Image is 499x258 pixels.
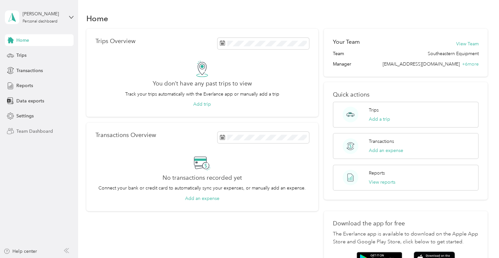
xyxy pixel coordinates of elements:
[462,221,499,258] iframe: Everlance-gr Chat Button Frame
[333,230,478,246] p: The Everlance app is available to download on the Apple App Store and Google Play Store, click be...
[369,116,390,123] button: Add a trip
[16,82,33,89] span: Reports
[153,80,252,87] h2: You don’t have any past trips to view
[427,50,478,57] span: Southeastern Equipment
[333,91,478,98] p: Quick actions
[333,61,351,68] span: Manager
[193,101,211,108] button: Add trip
[369,179,395,186] button: View reports
[369,147,403,154] button: Add an expense
[16,128,53,135] span: Team Dashboard
[95,38,135,45] p: Trips Overview
[185,195,219,202] button: Add an expense
[98,185,306,191] p: Connect your bank or credit card to automatically sync your expenses, or manually add an expense.
[333,50,344,57] span: Team
[16,98,44,104] span: Data exports
[125,91,279,98] p: Track your trips automatically with the Everlance app or manually add a trip
[95,132,156,139] p: Transactions Overview
[369,170,385,176] p: Reports
[16,67,43,74] span: Transactions
[23,20,58,23] div: Personal dashboard
[462,61,478,67] span: + 6 more
[456,40,478,47] button: View Team
[16,37,29,44] span: Home
[369,107,379,114] p: Trips
[369,138,394,145] p: Transactions
[86,15,108,22] h1: Home
[163,175,242,181] h2: No transactions recorded yet
[4,248,37,255] button: Help center
[16,113,34,119] span: Settings
[382,61,459,67] span: [EMAIL_ADDRESS][DOMAIN_NAME]
[16,52,26,59] span: Trips
[333,220,478,227] p: Download the app for free
[333,38,360,46] h2: Your Team
[23,10,63,17] div: [PERSON_NAME]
